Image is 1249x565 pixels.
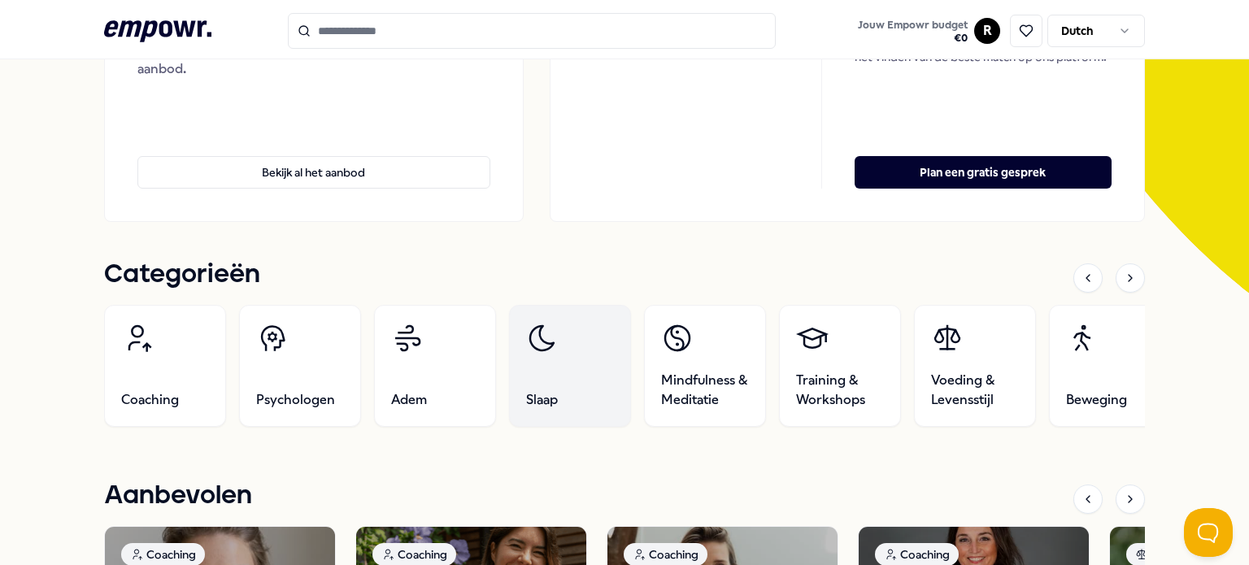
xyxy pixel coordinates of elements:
[851,14,974,48] a: Jouw Empowr budget€0
[104,305,226,427] a: Coaching
[855,156,1112,189] button: Plan een gratis gesprek
[1066,390,1127,410] span: Beweging
[796,371,884,410] span: Training & Workshops
[104,476,252,516] h1: Aanbevolen
[104,254,260,295] h1: Categorieën
[855,15,971,48] button: Jouw Empowr budget€0
[288,13,776,49] input: Search for products, categories or subcategories
[931,371,1019,410] span: Voeding & Levensstijl
[256,390,335,410] span: Psychologen
[1049,305,1171,427] a: Beweging
[914,305,1036,427] a: Voeding & Levensstijl
[779,305,901,427] a: Training & Workshops
[391,390,427,410] span: Adem
[644,305,766,427] a: Mindfulness & Meditatie
[121,390,179,410] span: Coaching
[974,18,1000,44] button: R
[374,305,496,427] a: Adem
[526,390,558,410] span: Slaap
[137,156,490,189] button: Bekijk al het aanbod
[239,305,361,427] a: Psychologen
[1184,508,1233,557] iframe: Help Scout Beacon - Open
[137,130,490,189] a: Bekijk al het aanbod
[661,371,749,410] span: Mindfulness & Meditatie
[858,32,968,45] span: € 0
[858,19,968,32] span: Jouw Empowr budget
[509,305,631,427] a: Slaap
